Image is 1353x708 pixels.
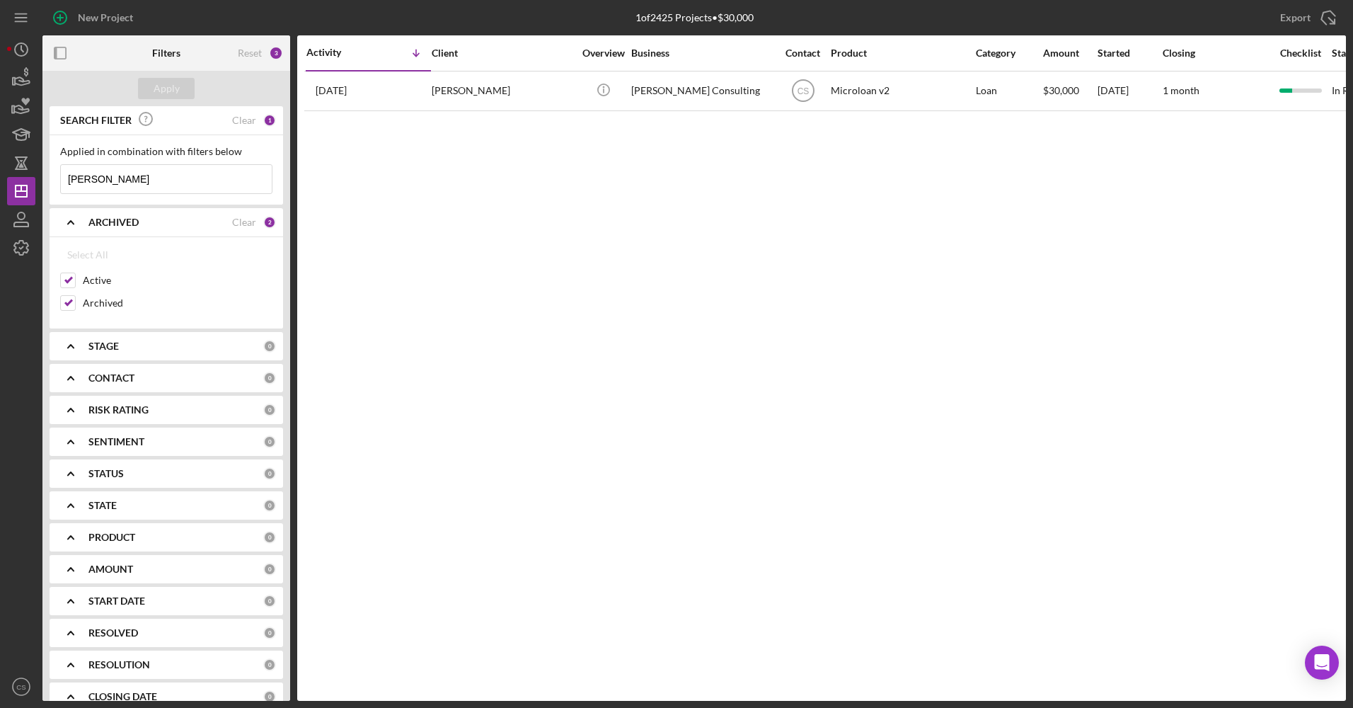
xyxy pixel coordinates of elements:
[1266,4,1346,32] button: Export
[263,499,276,512] div: 0
[1163,47,1269,59] div: Closing
[60,241,115,269] button: Select All
[263,690,276,703] div: 0
[263,467,276,480] div: 0
[60,115,132,126] b: SEARCH FILTER
[83,296,272,310] label: Archived
[1043,47,1096,59] div: Amount
[432,72,573,110] div: [PERSON_NAME]
[797,86,809,96] text: CS
[263,340,276,353] div: 0
[232,217,256,228] div: Clear
[88,532,135,543] b: PRODUCT
[88,468,124,479] b: STATUS
[776,47,829,59] div: Contact
[88,217,139,228] b: ARCHIVED
[42,4,147,32] button: New Project
[238,47,262,59] div: Reset
[263,658,276,671] div: 0
[67,241,108,269] div: Select All
[631,47,773,59] div: Business
[88,341,119,352] b: STAGE
[432,47,573,59] div: Client
[1043,72,1096,110] div: $30,000
[263,114,276,127] div: 1
[577,47,630,59] div: Overview
[263,216,276,229] div: 2
[306,47,369,58] div: Activity
[976,72,1042,110] div: Loan
[88,691,157,702] b: CLOSING DATE
[154,78,180,99] div: Apply
[83,273,272,287] label: Active
[88,595,145,607] b: START DATE
[1163,84,1199,96] time: 1 month
[263,404,276,416] div: 0
[60,146,272,157] div: Applied in combination with filters below
[263,435,276,448] div: 0
[269,46,283,60] div: 3
[88,500,117,511] b: STATE
[263,627,276,639] div: 0
[7,673,35,701] button: CS
[316,85,347,96] time: 2025-08-15 00:06
[635,12,754,23] div: 1 of 2425 Projects • $30,000
[1098,72,1161,110] div: [DATE]
[88,372,134,384] b: CONTACT
[631,72,773,110] div: [PERSON_NAME] Consulting
[88,564,133,575] b: AMOUNT
[88,659,150,670] b: RESOLUTION
[152,47,180,59] b: Filters
[78,4,133,32] div: New Project
[263,531,276,544] div: 0
[976,47,1042,59] div: Category
[1270,47,1330,59] div: Checklist
[1098,47,1161,59] div: Started
[263,595,276,607] div: 0
[16,683,25,691] text: CS
[232,115,256,126] div: Clear
[1280,4,1311,32] div: Export
[263,563,276,576] div: 0
[263,372,276,384] div: 0
[88,404,149,416] b: RISK RATING
[88,627,138,639] b: RESOLVED
[831,47,972,59] div: Product
[831,72,972,110] div: Microloan v2
[138,78,195,99] button: Apply
[1305,646,1339,680] div: Open Intercom Messenger
[88,436,144,447] b: SENTIMENT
